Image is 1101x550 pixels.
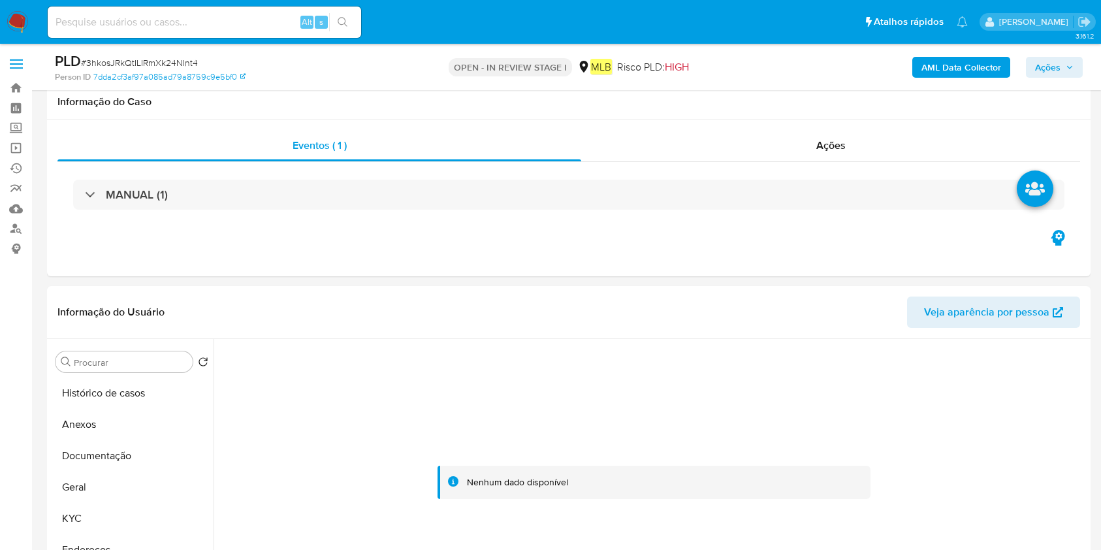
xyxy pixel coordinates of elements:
span: HIGH [665,59,689,74]
input: Procurar [74,357,187,368]
button: Veja aparência por pessoa [907,297,1080,328]
b: Person ID [55,71,91,83]
button: Histórico de casos [50,378,214,409]
span: # 3hkosJRkQtILIRmXk24NInt4 [81,56,198,69]
span: Alt [302,16,312,28]
a: Sair [1077,15,1091,29]
span: Eventos ( 1 ) [293,138,347,153]
button: Anexos [50,409,214,440]
p: OPEN - IN REVIEW STAGE I [449,58,572,76]
button: Retornar ao pedido padrão [198,357,208,371]
h3: MANUAL (1) [106,187,168,202]
button: AML Data Collector [912,57,1010,78]
a: Notificações [957,16,968,27]
h1: Informação do Caso [57,95,1080,108]
input: Pesquise usuários ou casos... [48,14,361,31]
button: KYC [50,503,214,534]
p: juliane.miranda@mercadolivre.com [999,16,1073,28]
span: Atalhos rápidos [874,15,944,29]
h1: Informação do Usuário [57,306,165,319]
button: Ações [1026,57,1083,78]
b: PLD [55,50,81,71]
b: AML Data Collector [921,57,1001,78]
a: 7dda2cf3af97a085ad79a8759c9e5bf0 [93,71,246,83]
span: s [319,16,323,28]
div: MANUAL (1) [73,180,1064,210]
span: Risco PLD: [617,60,689,74]
span: Ações [816,138,846,153]
button: search-icon [329,13,356,31]
em: MLB [590,59,612,74]
button: Procurar [61,357,71,367]
button: Geral [50,472,214,503]
button: Documentação [50,440,214,472]
span: Veja aparência por pessoa [924,297,1049,328]
span: Ações [1035,57,1061,78]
